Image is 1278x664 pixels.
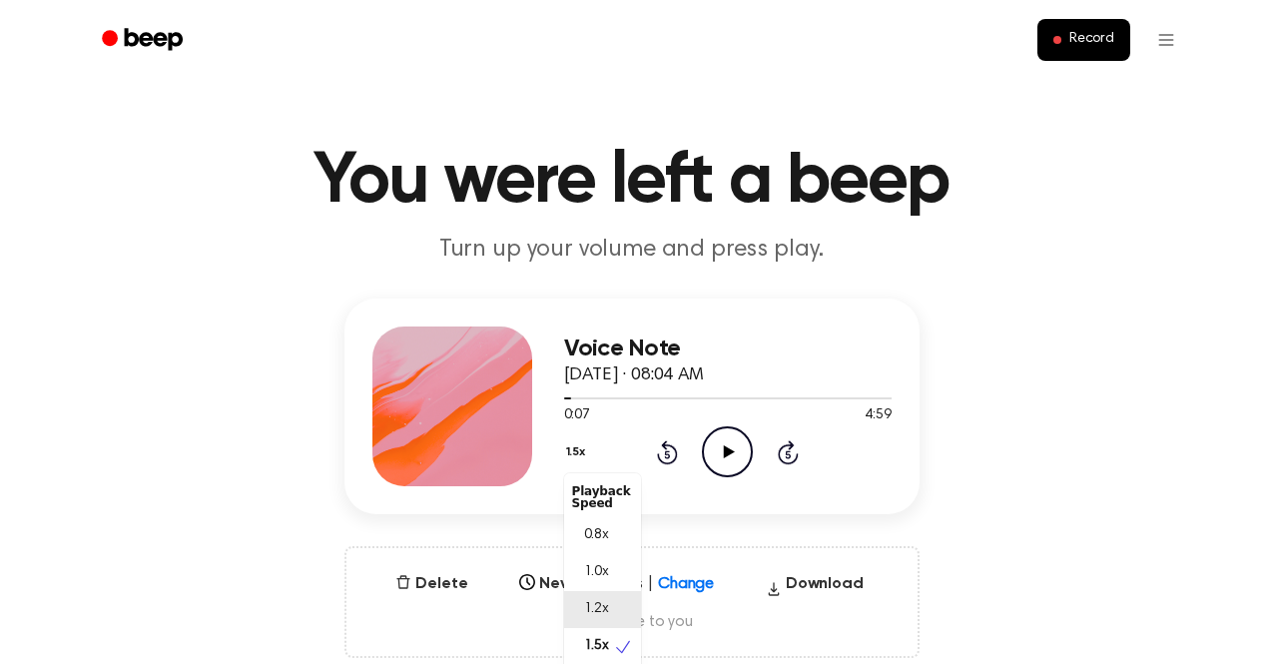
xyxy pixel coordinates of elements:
span: 1.2x [584,599,609,620]
span: 1.0x [584,562,609,583]
div: Playback Speed [564,477,641,517]
button: 1.5x [564,435,593,469]
span: 0.8x [584,525,609,546]
span: 1.5x [584,636,609,657]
